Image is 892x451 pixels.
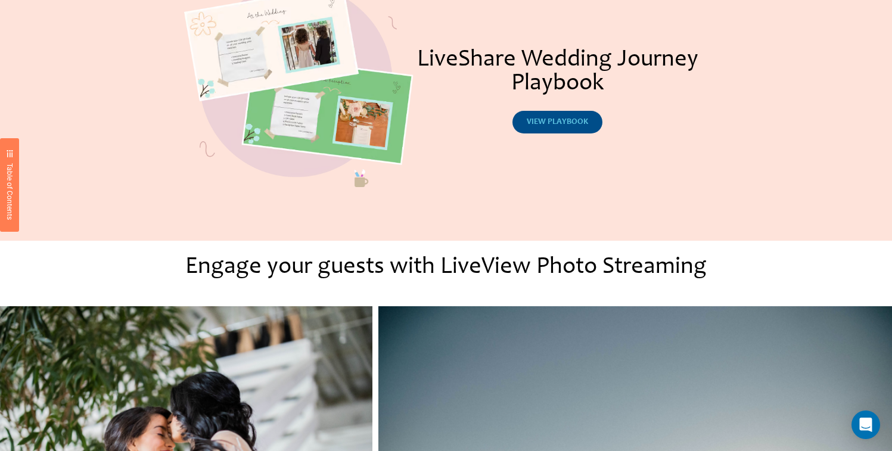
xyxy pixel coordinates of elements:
a: view playbook [512,111,602,133]
span: Table of Contents [5,163,14,220]
h1: LiveShare Wedding Journey Playbook [414,48,702,96]
span: view playbook [527,118,588,126]
div: Open Intercom Messenger [851,410,880,439]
